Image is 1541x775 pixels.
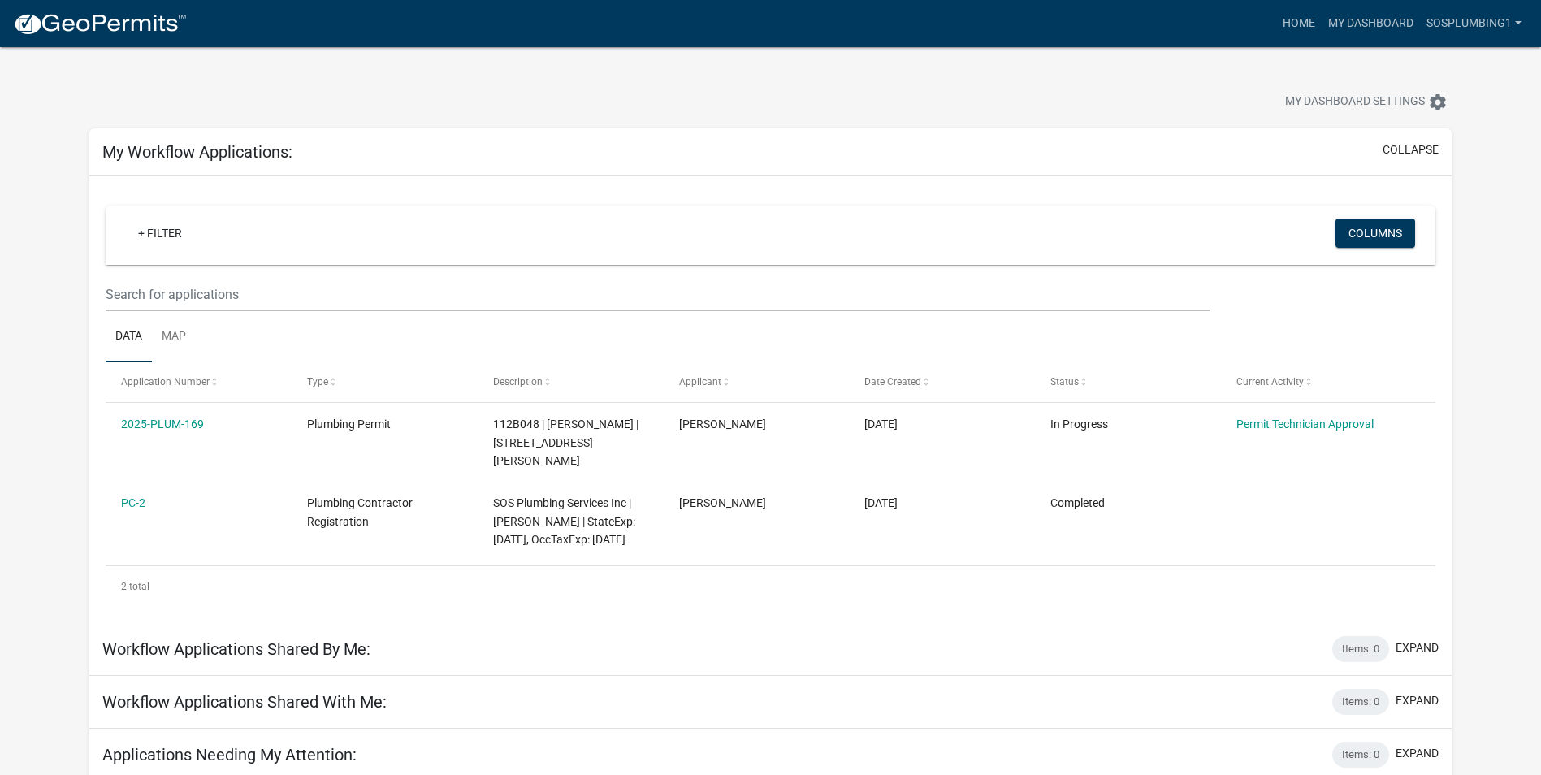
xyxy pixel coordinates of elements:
[1383,141,1439,158] button: collapse
[1332,636,1389,662] div: Items: 0
[1396,692,1439,709] button: expand
[864,418,898,431] span: 08/21/2025
[102,745,357,764] h5: Applications Needing My Attention:
[1050,376,1079,387] span: Status
[493,418,638,468] span: 112B048 | Isidro Gallegos | 887 Worley Crossroads, Jasper, GA, 30143
[1322,8,1420,39] a: My Dashboard
[152,311,196,363] a: Map
[121,376,210,387] span: Application Number
[307,496,413,528] span: Plumbing Contractor Registration
[1050,418,1108,431] span: In Progress
[106,566,1435,607] div: 2 total
[1396,745,1439,762] button: expand
[121,418,204,431] a: 2025-PLUM-169
[679,376,721,387] span: Applicant
[125,219,195,248] a: + Filter
[106,362,292,401] datatable-header-cell: Application Number
[307,418,391,431] span: Plumbing Permit
[292,362,478,401] datatable-header-cell: Type
[1276,8,1322,39] a: Home
[864,496,898,509] span: 08/20/2025
[1396,639,1439,656] button: expand
[1272,86,1461,118] button: My Dashboard Settingssettings
[106,278,1210,311] input: Search for applications
[102,142,292,162] h5: My Workflow Applications:
[1332,689,1389,715] div: Items: 0
[663,362,849,401] datatable-header-cell: Applicant
[1050,496,1105,509] span: Completed
[121,496,145,509] a: PC-2
[102,692,387,712] h5: Workflow Applications Shared With Me:
[679,496,766,509] span: Isidro Gallegos
[1420,8,1528,39] a: sosplumbing1
[1428,93,1448,112] i: settings
[1221,362,1407,401] datatable-header-cell: Current Activity
[478,362,664,401] datatable-header-cell: Description
[106,311,152,363] a: Data
[1285,93,1425,112] span: My Dashboard Settings
[493,376,543,387] span: Description
[1035,362,1221,401] datatable-header-cell: Status
[1335,219,1415,248] button: Columns
[849,362,1035,401] datatable-header-cell: Date Created
[1236,376,1304,387] span: Current Activity
[493,496,635,547] span: SOS Plumbing Services Inc | Isidro Gallegos | StateExp: 11/30/2026, OccTaxExp: 06/30/2026
[864,376,921,387] span: Date Created
[102,639,370,659] h5: Workflow Applications Shared By Me:
[1236,418,1374,431] a: Permit Technician Approval
[89,176,1452,623] div: collapse
[1332,742,1389,768] div: Items: 0
[679,418,766,431] span: Isidro Gallegos
[307,376,328,387] span: Type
